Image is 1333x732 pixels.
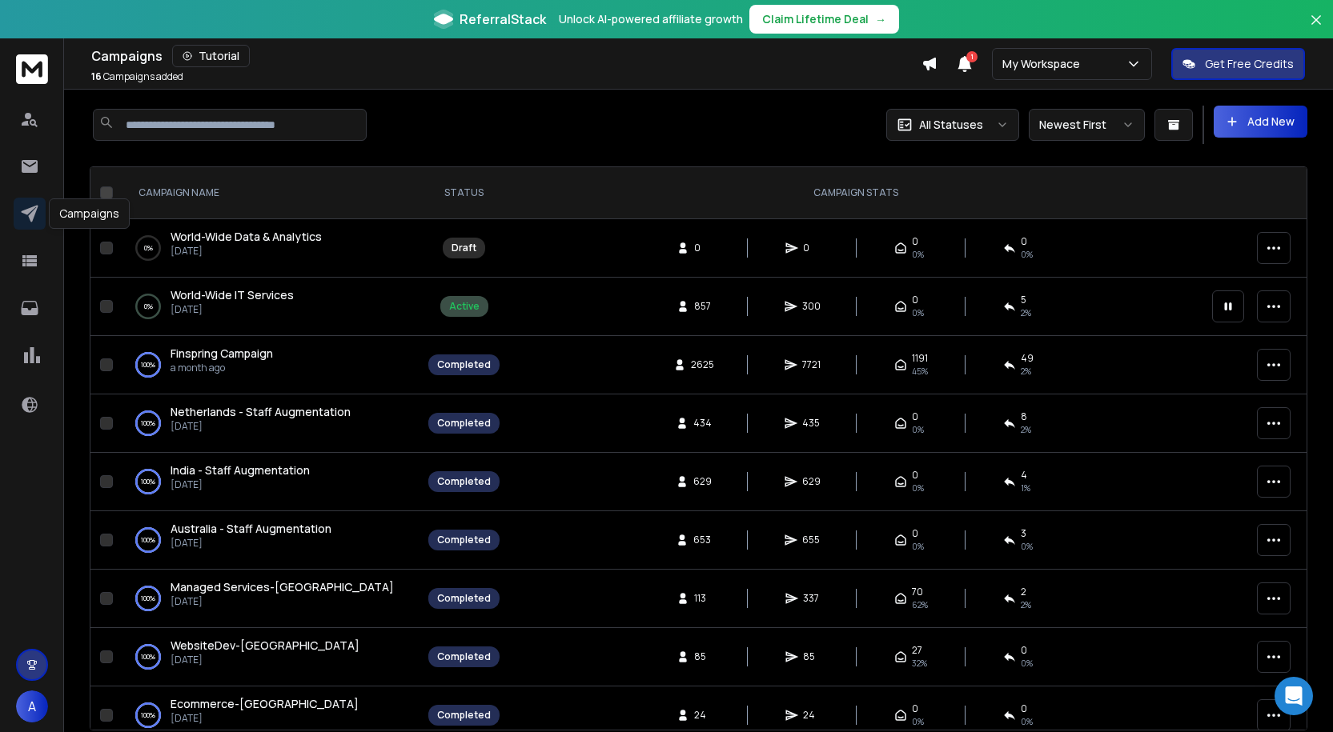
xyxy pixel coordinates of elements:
[912,352,928,365] span: 1191
[437,592,491,605] div: Completed
[966,51,978,62] span: 1
[49,198,130,229] div: Campaigns
[803,242,819,254] span: 0
[119,336,419,394] td: 100%Finspring Campaigna month ago
[141,532,155,548] p: 100 %
[171,579,394,595] a: Managed Services-[GEOGRAPHIC_DATA]
[694,300,711,313] span: 857
[171,462,310,478] span: India - Staff Augmentation
[1021,715,1033,728] span: 0 %
[1021,598,1031,611] span: 2 %
[912,586,923,598] span: 70
[141,707,155,723] p: 100 %
[437,475,491,488] div: Completed
[1021,306,1031,319] span: 2 %
[749,5,899,34] button: Claim Lifetime Deal→
[171,245,322,258] p: [DATE]
[693,534,711,546] span: 653
[803,650,819,663] span: 85
[171,638,359,653] span: WebsiteDev-[GEOGRAPHIC_DATA]
[144,298,153,314] p: 0 %
[437,650,491,663] div: Completed
[171,696,359,712] a: Ecommerce-[GEOGRAPHIC_DATA]
[1021,235,1027,248] span: 0
[559,11,743,27] p: Unlock AI-powered affiliate growth
[912,598,928,611] span: 62 %
[141,415,155,431] p: 100 %
[1021,586,1026,598] span: 2
[171,478,310,491] p: [DATE]
[912,540,924,553] span: 0 %
[171,579,394,594] span: Managed Services-[GEOGRAPHIC_DATA]
[912,482,924,494] span: 0 %
[91,70,102,83] span: 16
[141,357,155,373] p: 100 %
[693,417,712,430] span: 434
[1029,109,1145,141] button: Newest First
[694,709,710,722] span: 24
[119,394,419,453] td: 100%Netherlands - Staff Augmentation[DATE]
[1021,423,1031,436] span: 2 %
[912,294,918,306] span: 0
[171,346,273,361] span: Finspring Campaign
[912,410,918,423] span: 0
[437,417,491,430] div: Completed
[1205,56,1294,72] p: Get Free Credits
[1021,644,1027,657] span: 0
[119,628,419,686] td: 100%WebsiteDev-[GEOGRAPHIC_DATA][DATE]
[693,475,712,488] span: 629
[1021,702,1027,715] span: 0
[875,11,886,27] span: →
[171,229,322,245] a: World-Wide Data & Analytics
[912,527,918,540] span: 0
[919,117,983,133] p: All Statuses
[171,420,351,433] p: [DATE]
[912,469,918,482] span: 0
[437,534,491,546] div: Completed
[1021,540,1033,553] span: 0 %
[119,219,419,278] td: 0%World-Wide Data & Analytics[DATE]
[912,702,918,715] span: 0
[171,404,351,420] a: Netherlands - Staff Augmentation
[16,690,48,722] button: A
[460,10,546,29] span: ReferralStack
[802,534,820,546] span: 655
[1002,56,1086,72] p: My Workspace
[1275,677,1313,715] div: Open Intercom Messenger
[419,167,509,219] th: STATUS
[803,709,819,722] span: 24
[437,358,491,371] div: Completed
[119,453,419,511] td: 100%India - Staff Augmentation[DATE]
[141,649,155,665] p: 100 %
[91,45,921,67] div: Campaigns
[691,358,714,371] span: 2625
[802,300,821,313] span: 300
[802,358,821,371] span: 7721
[1214,106,1307,138] button: Add New
[141,590,155,606] p: 100 %
[171,462,310,478] a: India - Staff Augmentation
[171,362,273,374] p: a month ago
[452,242,476,254] div: Draft
[912,657,927,670] span: 32 %
[91,70,183,83] p: Campaigns added
[119,570,419,628] td: 100%Managed Services-[GEOGRAPHIC_DATA][DATE]
[912,715,924,728] span: 0 %
[171,346,273,362] a: Finspring Campaign
[1021,294,1026,306] span: 5
[1021,248,1033,261] span: 0%
[171,595,394,608] p: [DATE]
[171,712,359,725] p: [DATE]
[171,287,294,303] a: World-Wide IT Services
[1021,527,1026,540] span: 3
[144,240,153,256] p: 0 %
[172,45,250,67] button: Tutorial
[694,242,710,254] span: 0
[171,537,331,550] p: [DATE]
[119,511,419,570] td: 100%Australia - Staff Augmentation[DATE]
[1021,352,1034,365] span: 49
